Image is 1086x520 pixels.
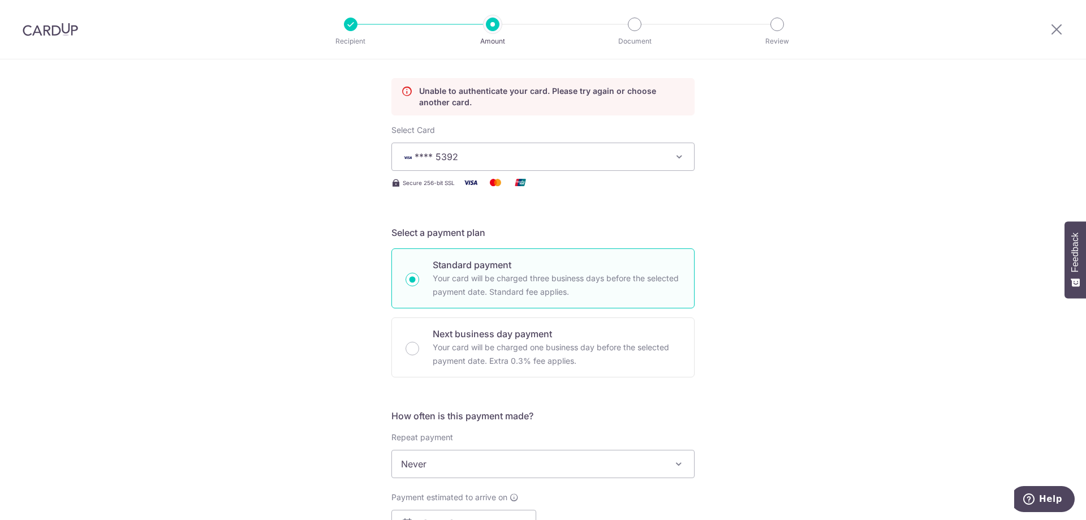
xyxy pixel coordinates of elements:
[433,272,680,299] p: Your card will be charged three business days before the selected payment date. Standard fee appl...
[391,492,507,503] span: Payment estimated to arrive on
[735,36,819,47] p: Review
[459,175,482,190] img: Visa
[593,36,676,47] p: Document
[1014,486,1075,514] iframe: Opens a widget where you can find more information
[451,36,535,47] p: Amount
[433,341,680,368] p: Your card will be charged one business day before the selected payment date. Extra 0.3% fee applies.
[391,432,453,443] label: Repeat payment
[419,85,685,108] p: Unable to authenticate your card. Please try again or choose another card.
[392,450,694,478] span: Never
[433,327,680,341] p: Next business day payment
[391,125,435,135] span: translation missing: en.payables.payment_networks.credit_card.summary.labels.select_card
[509,175,532,190] img: Union Pay
[23,23,78,36] img: CardUp
[484,175,507,190] img: Mastercard
[391,409,695,423] h5: How often is this payment made?
[1065,221,1086,298] button: Feedback - Show survey
[403,178,455,187] span: Secure 256-bit SSL
[309,36,393,47] p: Recipient
[391,226,695,239] h5: Select a payment plan
[391,450,695,478] span: Never
[1070,233,1080,272] span: Feedback
[401,153,415,161] img: VISA
[433,258,680,272] p: Standard payment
